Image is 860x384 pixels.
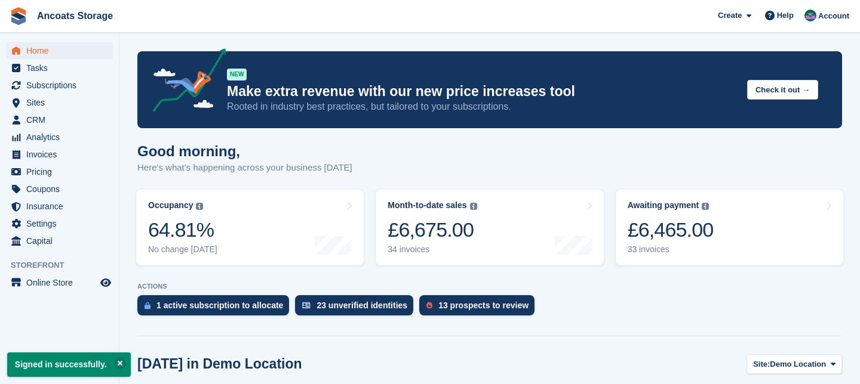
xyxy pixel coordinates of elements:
[438,301,529,310] div: 13 prospects to review
[317,301,407,310] div: 23 unverified identities
[227,100,738,113] p: Rooted in industry best practices, but tailored to your subscriptions.
[136,190,364,265] a: Occupancy 64.81% No change [DATE]
[137,143,352,159] h1: Good morning,
[32,6,118,26] a: Ancoats Storage
[26,181,98,197] span: Coupons
[628,244,714,255] div: 33 invoices
[747,80,818,100] button: Check it out →
[26,129,98,145] span: Analytics
[295,295,419,321] a: 23 unverified identities
[26,94,98,111] span: Sites
[388,244,477,255] div: 34 invoices
[6,94,113,111] a: menu
[227,69,247,80] div: NEW
[628,218,714,242] div: £6,465.00
[26,77,98,94] span: Subscriptions
[6,274,113,291] a: menu
[702,203,709,210] img: icon-info-grey-7440780725fd019a000dd9b08b2336e03edf1995a4989e88bcd33f0948082b44.svg
[6,215,113,232] a: menu
[6,42,113,59] a: menu
[6,198,113,215] a: menu
[753,358,770,370] span: Site:
[148,244,217,255] div: No change [DATE]
[818,10,849,22] span: Account
[6,129,113,145] a: menu
[26,112,98,128] span: CRM
[26,60,98,76] span: Tasks
[26,215,98,232] span: Settings
[145,302,150,309] img: active_subscription_to_allocate_icon-d502201f5373d7db506a760aba3b589e785aa758c864c3986d89f69b8ff3...
[26,233,98,249] span: Capital
[419,295,540,321] a: 13 prospects to review
[26,42,98,59] span: Home
[156,301,283,310] div: 1 active subscription to allocate
[148,200,193,210] div: Occupancy
[302,302,311,309] img: verify_identity-adf6edd0f0f0b5bbfe63781bf79b02c33cf7c696d77639b501bdc392416b5a36.svg
[137,161,352,175] p: Here's what's happening across your business [DATE]
[11,259,119,271] span: Storefront
[470,203,477,210] img: icon-info-grey-7440780725fd019a000dd9b08b2336e03edf1995a4989e88bcd33f0948082b44.svg
[388,200,466,210] div: Month-to-date sales
[6,233,113,249] a: menu
[143,48,226,116] img: price-adjustments-announcement-icon-8257ccfd72463d97f412b2fc003d46551f7dbcb40ab6d574587a9cd5c0d94...
[227,83,738,100] p: Make extra revenue with our new price increases tool
[747,354,842,374] button: Site: Demo Location
[137,283,842,290] p: ACTIONS
[628,200,699,210] div: Awaiting payment
[6,60,113,76] a: menu
[99,275,113,290] a: Preview store
[6,112,113,128] a: menu
[26,198,98,215] span: Insurance
[770,358,826,370] span: Demo Location
[388,218,477,242] div: £6,675.00
[376,190,603,265] a: Month-to-date sales £6,675.00 34 invoices
[426,302,432,309] img: prospect-51fa495bee0391a8d652442698ab0144808aea92771e9ea1ae160a38d050c398.svg
[616,190,843,265] a: Awaiting payment £6,465.00 33 invoices
[26,146,98,163] span: Invoices
[7,352,131,377] p: Signed in successfully.
[137,295,295,321] a: 1 active subscription to allocate
[6,181,113,197] a: menu
[148,218,217,242] div: 64.81%
[777,10,794,21] span: Help
[10,7,27,25] img: stora-icon-8386f47178a22dfd0bd8f6a31ec36ba5ce8667c1dd55bd0f319d3a0aa187defe.svg
[196,203,203,210] img: icon-info-grey-7440780725fd019a000dd9b08b2336e03edf1995a4989e88bcd33f0948082b44.svg
[6,146,113,163] a: menu
[6,77,113,94] a: menu
[718,10,742,21] span: Create
[26,163,98,180] span: Pricing
[137,356,302,372] h2: [DATE] in Demo Location
[6,163,113,180] a: menu
[26,274,98,291] span: Online Store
